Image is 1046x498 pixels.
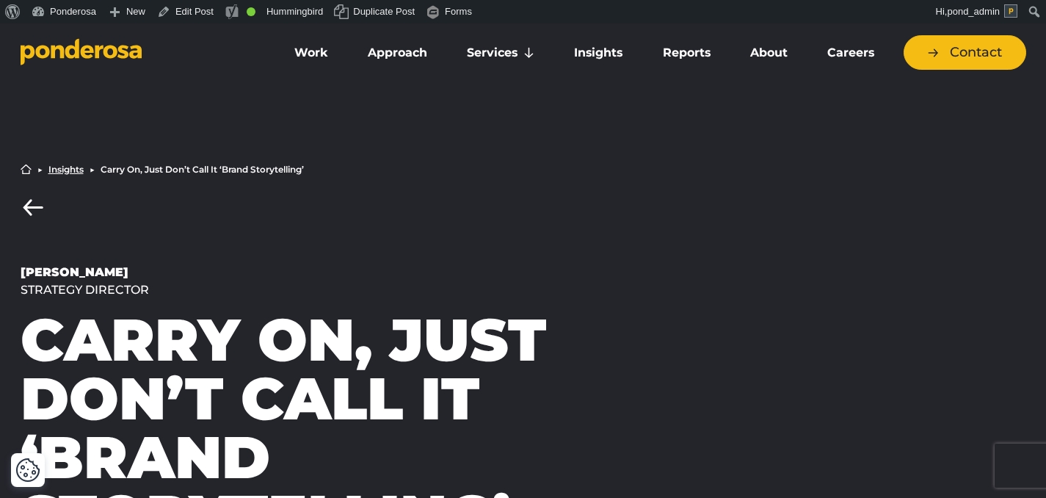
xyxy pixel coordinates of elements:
[21,281,598,299] div: Strategy Director
[21,38,255,68] a: Go to homepage
[21,198,46,217] a: Back to Insights
[557,37,639,68] a: Insights
[15,458,40,483] button: Cookie Settings
[37,165,43,174] li: ▶︎
[351,37,444,68] a: Approach
[247,7,255,16] div: Good
[646,37,727,68] a: Reports
[947,6,1000,17] span: pond_admin
[810,37,891,68] a: Careers
[101,165,304,174] li: Carry On, Just Don’t Call It ‘Brand Storytelling’
[48,165,84,174] a: Insights
[450,37,551,68] a: Services
[904,35,1026,70] a: Contact
[21,264,598,281] div: [PERSON_NAME]
[15,458,40,483] img: Revisit consent button
[90,165,95,174] li: ▶︎
[21,164,32,175] a: Home
[733,37,805,68] a: About
[277,37,345,68] a: Work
